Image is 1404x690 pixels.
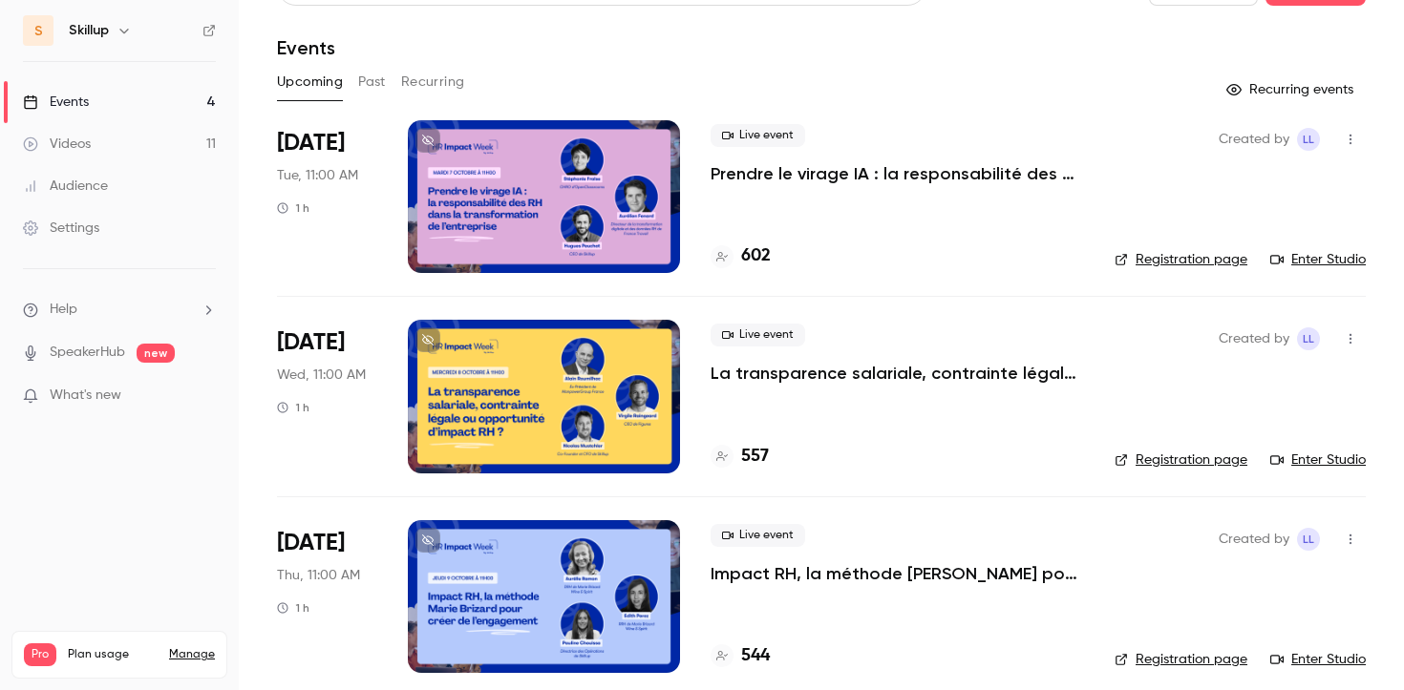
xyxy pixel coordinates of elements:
span: Live event [711,524,805,547]
span: Thu, 11:00 AM [277,566,360,585]
a: 602 [711,243,771,269]
button: Recurring events [1218,74,1366,105]
span: Pro [24,643,56,666]
div: 1 h [277,200,309,216]
div: Videos [23,135,91,154]
span: Created by [1219,528,1289,551]
span: What's new [50,386,121,406]
span: S [34,21,43,41]
div: Oct 7 Tue, 11:00 AM (Europe/Paris) [277,120,377,273]
span: Plan usage [68,647,158,662]
span: [DATE] [277,128,345,158]
div: 1 h [277,400,309,415]
span: Louise Le Guillou [1297,528,1320,551]
h6: Skillup [69,21,109,40]
div: 1 h [277,600,309,616]
div: Events [23,93,89,112]
a: 544 [711,643,770,669]
span: [DATE] [277,528,345,558]
a: Enter Studio [1270,250,1366,269]
a: Prendre le virage IA : la responsabilité des RH dans la transformation de l'entreprise [711,162,1084,185]
a: SpeakerHub [50,343,125,363]
span: Created by [1219,128,1289,151]
h4: 544 [741,643,770,669]
span: Live event [711,124,805,147]
a: Enter Studio [1270,650,1366,669]
a: Registration page [1115,650,1247,669]
span: new [137,344,175,363]
div: Audience [23,177,108,196]
span: Help [50,300,77,320]
span: LL [1303,327,1314,350]
button: Recurring [401,67,465,97]
span: Louise Le Guillou [1297,327,1320,350]
a: Enter Studio [1270,450,1366,470]
div: Settings [23,219,99,238]
a: Impact RH, la méthode [PERSON_NAME] pour créer de l’engagement [711,562,1084,585]
span: LL [1303,128,1314,151]
h4: 557 [741,444,769,470]
a: La transparence salariale, contrainte légale ou opportunité d’impact RH ? [711,362,1084,385]
iframe: Noticeable Trigger [193,387,216,405]
span: [DATE] [277,327,345,358]
button: Upcoming [277,67,343,97]
span: Louise Le Guillou [1297,128,1320,151]
span: LL [1303,528,1314,551]
span: Wed, 11:00 AM [277,366,366,385]
div: Oct 9 Thu, 11:00 AM (Europe/Paris) [277,520,377,673]
span: Tue, 11:00 AM [277,166,358,185]
a: Registration page [1115,450,1247,470]
h4: 602 [741,243,771,269]
li: help-dropdown-opener [23,300,216,320]
button: Past [358,67,386,97]
a: 557 [711,444,769,470]
div: Oct 8 Wed, 11:00 AM (Europe/Paris) [277,320,377,472]
a: Manage [169,647,215,662]
h1: Events [277,36,335,59]
span: Created by [1219,327,1289,350]
span: Live event [711,324,805,346]
a: Registration page [1115,250,1247,269]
